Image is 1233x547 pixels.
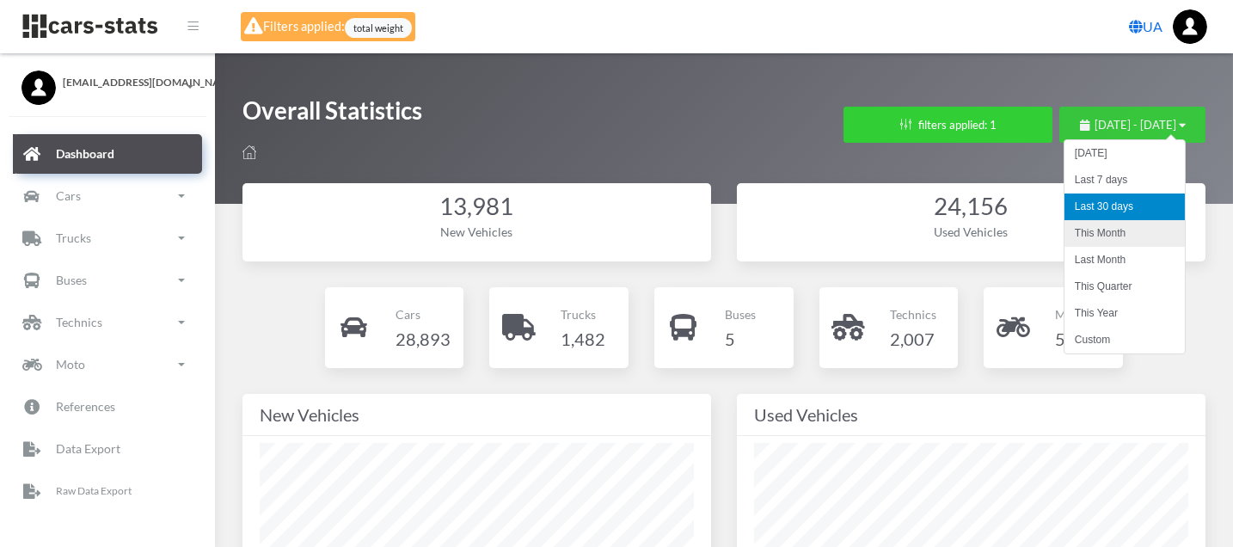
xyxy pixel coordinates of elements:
[13,218,202,258] a: Trucks
[63,75,193,90] span: [EMAIL_ADDRESS][DOMAIN_NAME]
[13,387,202,427] a: References
[1064,327,1185,353] li: Custom
[56,269,87,291] p: Buses
[725,325,756,353] h4: 5
[56,438,120,459] p: Data Export
[56,396,115,417] p: References
[13,345,202,384] a: Moto
[1064,194,1185,220] li: Last 30 days
[1064,140,1185,167] li: [DATE]
[396,304,451,325] p: Cars
[1064,220,1185,247] li: This Month
[754,401,1188,428] div: Used Vehicles
[260,401,694,428] div: New Vehicles
[561,325,605,353] h4: 1,482
[1064,273,1185,300] li: This Quarter
[13,429,202,469] a: Data Export
[56,353,85,375] p: Moto
[56,311,102,333] p: Technics
[890,304,936,325] p: Technics
[241,12,415,41] div: Filters applied:
[396,325,451,353] h4: 28,893
[21,13,159,40] img: navbar brand
[1055,304,1100,325] p: Moto
[1064,300,1185,327] li: This Year
[754,190,1188,224] div: 24,156
[754,223,1188,241] div: Used Vehicles
[13,471,202,511] a: Raw Data Export
[1122,9,1169,44] a: UA
[561,304,605,325] p: Trucks
[242,95,422,135] h1: Overall Statistics
[21,71,193,90] a: [EMAIL_ADDRESS][DOMAIN_NAME]
[56,482,132,501] p: Raw Data Export
[13,303,202,342] a: Technics
[890,325,936,353] h4: 2,007
[843,107,1052,143] button: filters applied: 1
[345,18,412,38] span: total weight
[1064,167,1185,194] li: Last 7 days
[1064,247,1185,273] li: Last Month
[1059,107,1205,143] button: [DATE] - [DATE]
[13,134,202,174] a: Dashboard
[56,185,81,206] p: Cars
[725,304,756,325] p: Buses
[13,261,202,300] a: Buses
[260,223,694,241] div: New Vehicles
[1173,9,1207,44] img: ...
[1095,118,1176,132] span: [DATE] - [DATE]
[56,143,114,164] p: Dashboard
[56,227,91,249] p: Trucks
[13,176,202,216] a: Cars
[1055,325,1100,353] h4: 5,750
[260,190,694,224] div: 13,981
